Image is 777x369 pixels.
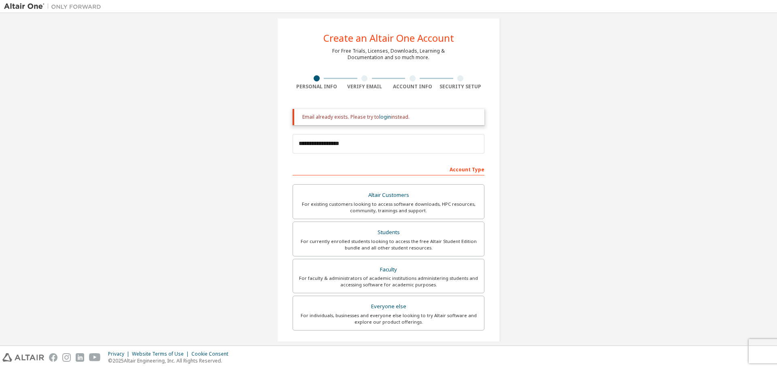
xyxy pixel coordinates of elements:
[2,353,44,362] img: altair_logo.svg
[298,238,479,251] div: For currently enrolled students looking to access the free Altair Student Edition bundle and all ...
[293,83,341,90] div: Personal Info
[108,357,233,364] p: © 2025 Altair Engineering, Inc. All Rights Reserved.
[298,201,479,214] div: For existing customers looking to access software downloads, HPC resources, community, trainings ...
[298,190,479,201] div: Altair Customers
[437,83,485,90] div: Security Setup
[62,353,71,362] img: instagram.svg
[302,114,478,120] div: Email already exists. Please try to instead.
[298,264,479,275] div: Faculty
[323,33,454,43] div: Create an Altair One Account
[108,351,132,357] div: Privacy
[379,113,391,120] a: login
[191,351,233,357] div: Cookie Consent
[76,353,84,362] img: linkedin.svg
[298,275,479,288] div: For faculty & administrators of academic institutions administering students and accessing softwa...
[341,83,389,90] div: Verify Email
[132,351,191,357] div: Website Terms of Use
[298,301,479,312] div: Everyone else
[332,48,445,61] div: For Free Trials, Licenses, Downloads, Learning & Documentation and so much more.
[298,312,479,325] div: For individuals, businesses and everyone else looking to try Altair software and explore our prod...
[4,2,105,11] img: Altair One
[49,353,57,362] img: facebook.svg
[298,227,479,238] div: Students
[388,83,437,90] div: Account Info
[89,353,101,362] img: youtube.svg
[293,162,484,175] div: Account Type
